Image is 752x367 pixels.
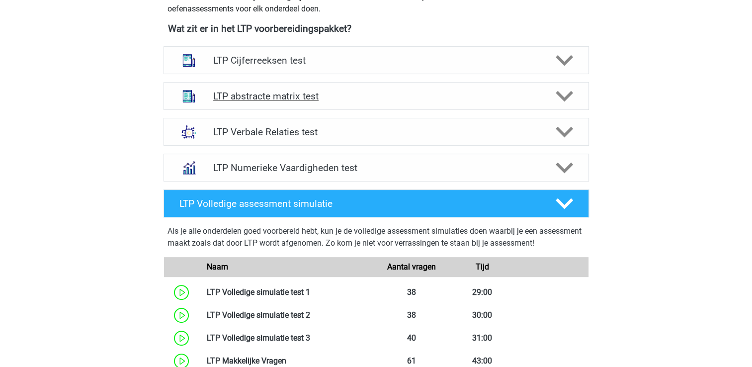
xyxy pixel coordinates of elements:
a: cijferreeksen LTP Cijferreeksen test [160,46,593,74]
a: abstracte matrices LTP abstracte matrix test [160,82,593,110]
div: Als je alle onderdelen goed voorbereid hebt, kun je de volledige assessment simulaties doen waarb... [167,225,585,253]
h4: LTP Volledige assessment simulatie [179,198,539,209]
img: numeriek redeneren [176,155,202,181]
div: LTP Makkelijke Vragen [199,355,376,367]
a: numeriek redeneren LTP Numerieke Vaardigheden test [160,154,593,182]
a: LTP Volledige assessment simulatie [160,189,593,217]
img: cijferreeksen [176,47,202,73]
img: analogieen [176,119,202,145]
div: Aantal vragen [376,261,446,273]
div: LTP Volledige simulatie test 2 [199,309,376,321]
h4: LTP Verbale Relaties test [213,126,539,138]
div: Tijd [447,261,517,273]
div: LTP Volledige simulatie test 1 [199,286,376,298]
div: Naam [199,261,376,273]
a: analogieen LTP Verbale Relaties test [160,118,593,146]
h4: LTP Cijferreeksen test [213,55,539,66]
h4: LTP abstracte matrix test [213,91,539,102]
img: abstracte matrices [176,83,202,109]
h4: LTP Numerieke Vaardigheden test [213,162,539,174]
h4: Wat zit er in het LTP voorbereidingspakket? [168,23,585,34]
div: LTP Volledige simulatie test 3 [199,332,376,344]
